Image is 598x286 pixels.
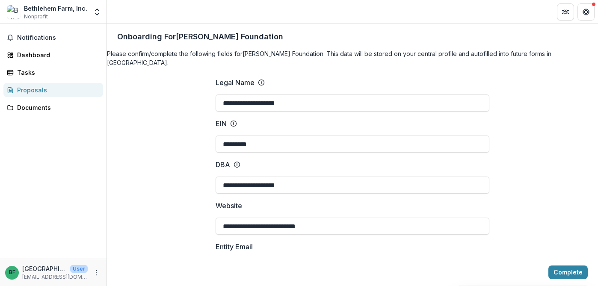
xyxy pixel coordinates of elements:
[107,49,598,67] h4: Please confirm/complete the following fields for [PERSON_NAME] Foundation . This data will be sto...
[3,48,103,62] a: Dashboard
[24,13,48,21] span: Nonprofit
[7,5,21,19] img: Bethlehem Farm, Inc.
[70,265,88,273] p: User
[216,200,242,211] p: Website
[9,270,15,275] div: Bethlehem Farm
[3,65,103,80] a: Tasks
[22,264,67,273] p: [GEOGRAPHIC_DATA]
[17,103,96,112] div: Documents
[17,68,96,77] div: Tasks
[22,273,88,281] p: [EMAIL_ADDRESS][DOMAIN_NAME]
[216,118,227,129] p: EIN
[91,268,101,278] button: More
[3,83,103,97] a: Proposals
[577,3,595,21] button: Get Help
[17,34,100,41] span: Notifications
[24,4,87,13] div: Bethlehem Farm, Inc.
[557,3,574,21] button: Partners
[216,242,253,252] p: Entity Email
[3,31,103,44] button: Notifications
[117,31,283,42] p: Onboarding For [PERSON_NAME] Foundation
[548,265,588,279] button: Complete
[17,86,96,94] div: Proposals
[91,3,103,21] button: Open entity switcher
[3,100,103,115] a: Documents
[216,159,230,170] p: DBA
[17,50,96,59] div: Dashboard
[216,77,255,88] p: Legal Name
